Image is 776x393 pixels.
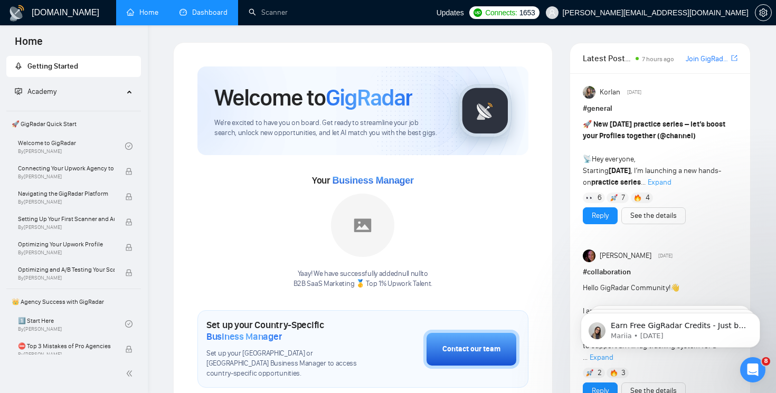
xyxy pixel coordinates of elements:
[127,8,158,17] a: homeHome
[214,83,412,112] h1: Welcome to
[18,174,115,180] span: By [PERSON_NAME]
[548,9,556,16] span: user
[214,118,442,138] span: We're excited to have you on board. Get ready to streamline your job search, unlock new opportuni...
[18,351,115,358] span: By [PERSON_NAME]
[583,120,592,129] span: 🚀
[583,155,592,164] span: 📡
[586,194,593,202] img: 👀
[630,210,677,222] a: See the details
[27,62,78,71] span: Getting Started
[125,142,133,150] span: check-circle
[126,368,136,379] span: double-left
[18,214,115,224] span: Setting Up Your First Scanner and Auto-Bidder
[459,84,512,137] img: gigradar-logo.png
[519,7,535,18] span: 1653
[609,166,631,175] strong: [DATE]
[583,120,725,140] strong: New [DATE] practice series – let’s boost your Profiles together ( )
[206,319,371,342] h1: Set up your Country-Specific
[437,8,464,17] span: Updates
[27,87,56,96] span: Academy
[206,349,371,379] span: Set up your [GEOGRAPHIC_DATA] or [GEOGRAPHIC_DATA] Business Manager to access country-specific op...
[125,320,133,328] span: check-circle
[125,218,133,226] span: lock
[6,56,141,77] li: Getting Started
[583,207,618,224] button: Reply
[18,341,115,351] span: ⛔ Top 3 Mistakes of Pro Agencies
[125,244,133,251] span: lock
[586,369,593,377] img: 🚀
[583,250,595,262] img: Julie McCarter
[598,193,602,203] span: 6
[423,330,519,369] button: Contact our team
[7,291,140,312] span: 👑 Agency Success with GigRadar
[18,224,115,231] span: By [PERSON_NAME]
[670,283,679,292] span: 👋
[565,291,776,365] iframe: Intercom notifications message
[583,120,725,187] span: Hey everyone, Starting , I’m launching a new hands-on ...
[610,369,618,377] img: 🔥
[15,62,22,70] span: rocket
[249,8,288,17] a: searchScanner
[583,266,737,278] h1: # collaboration
[18,275,115,281] span: By [PERSON_NAME]
[125,168,133,175] span: lock
[600,250,651,262] span: [PERSON_NAME]
[755,8,771,17] span: setting
[583,86,595,99] img: Korlan
[648,178,671,187] span: Expand
[331,194,394,257] img: placeholder.png
[583,283,733,362] span: Hello GigRadar Community! I am looking for support on 2 projects for a client I'm working with. (...
[731,53,737,63] a: export
[583,103,737,114] h1: # general
[592,210,609,222] a: Reply
[660,131,693,140] span: @channel
[18,199,115,205] span: By [PERSON_NAME]
[755,4,772,21] button: setting
[18,312,125,336] a: 1️⃣ Start HereBy[PERSON_NAME]
[18,163,115,174] span: Connecting Your Upwork Agency to GigRadar
[600,87,620,98] span: Korlan
[634,194,641,202] img: 🔥
[125,193,133,200] span: lock
[621,207,686,224] button: See the details
[6,34,51,56] span: Home
[332,175,413,186] span: Business Manager
[125,269,133,276] span: lock
[762,357,770,366] span: 8
[583,52,633,65] span: Latest Posts from the GigRadar Community
[179,8,228,17] a: dashboardDashboard
[326,83,412,112] span: GigRadar
[658,251,673,261] span: [DATE]
[627,88,641,97] span: [DATE]
[755,8,772,17] a: setting
[598,368,602,378] span: 2
[18,239,115,250] span: Optimizing Your Upwork Profile
[485,7,517,18] span: Connects:
[7,113,140,135] span: 🚀 GigRadar Quick Start
[8,5,25,22] img: logo
[740,357,765,382] iframe: Intercom live chat
[312,175,414,186] span: Your
[686,53,729,65] a: Join GigRadar Slack Community
[15,88,22,95] span: fund-projection-screen
[206,331,282,342] span: Business Manager
[18,135,125,158] a: Welcome to GigRadarBy[PERSON_NAME]
[18,264,115,275] span: Optimizing and A/B Testing Your Scanner for Better Results
[294,279,432,289] p: B2B SaaS Marketing 🥇 Top 1% Upwork Talent .
[642,55,674,63] span: 7 hours ago
[18,188,115,199] span: Navigating the GigRadar Platform
[646,193,650,203] span: 4
[18,250,115,256] span: By [PERSON_NAME]
[442,343,500,355] div: Contact our team
[294,269,432,289] div: Yaay! We have successfully added null null to
[621,193,625,203] span: 7
[610,194,618,202] img: 🚀
[591,178,641,187] strong: practice series
[125,346,133,353] span: lock
[621,368,626,378] span: 3
[731,54,737,62] span: export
